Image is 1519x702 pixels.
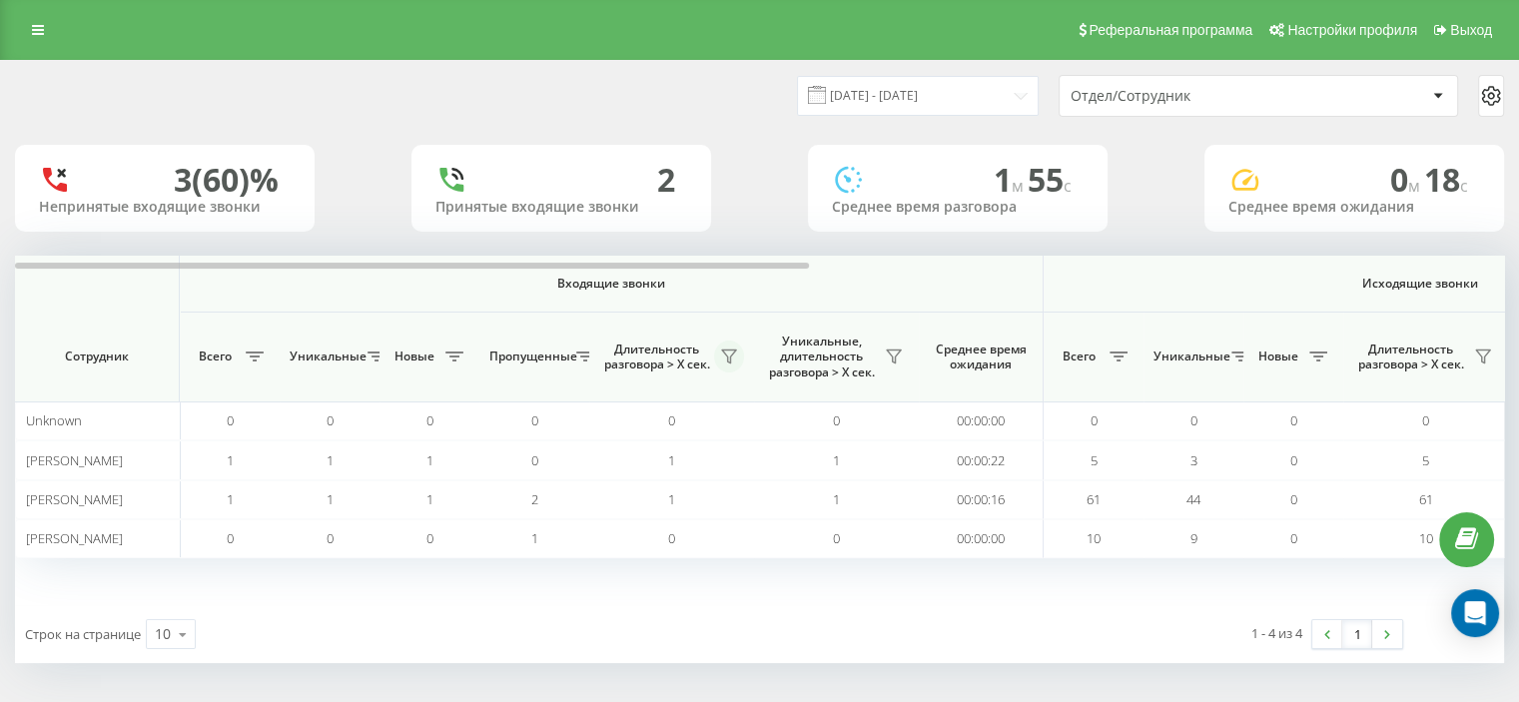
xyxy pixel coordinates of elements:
span: Выход [1450,22,1492,38]
span: 1 [426,451,433,469]
span: Сотрудник [32,349,162,364]
span: 0 [426,529,433,547]
span: c [1064,175,1072,197]
span: 5 [1422,451,1429,469]
span: 61 [1419,490,1433,508]
span: 61 [1087,490,1101,508]
td: 00:00:22 [919,440,1044,479]
span: 0 [227,411,234,429]
span: Среднее время ожидания [934,342,1028,372]
span: [PERSON_NAME] [26,490,123,508]
div: 10 [155,624,171,644]
div: Принятые входящие звонки [435,199,687,216]
span: 0 [327,529,334,547]
span: 0 [1190,411,1197,429]
div: 3 (60)% [174,161,279,199]
span: 0 [1290,529,1297,547]
span: 0 [531,451,538,469]
span: Уникальные, длительность разговора > Х сек. [764,334,879,380]
span: 0 [327,411,334,429]
span: [PERSON_NAME] [26,529,123,547]
span: 0 [531,411,538,429]
span: Всего [1054,349,1104,364]
span: Длительность разговора > Х сек. [599,342,714,372]
span: [PERSON_NAME] [26,451,123,469]
span: 0 [1290,451,1297,469]
span: Строк на странице [25,625,141,643]
td: 00:00:00 [919,401,1044,440]
span: 1 [227,451,234,469]
div: Среднее время разговора [832,199,1084,216]
span: Длительность разговора > Х сек. [1353,342,1468,372]
span: 0 [668,529,675,547]
span: м [1012,175,1028,197]
td: 00:00:16 [919,480,1044,519]
a: 1 [1342,620,1372,648]
span: 0 [833,411,840,429]
span: 1 [833,490,840,508]
span: c [1460,175,1468,197]
span: Пропущенные [489,349,570,364]
span: 0 [1290,411,1297,429]
div: Отдел/Сотрудник [1071,88,1309,105]
span: Уникальные [290,349,362,364]
span: 3 [1190,451,1197,469]
span: Всего [190,349,240,364]
span: 1 [327,451,334,469]
span: 10 [1087,529,1101,547]
span: Входящие звонки [232,276,991,292]
span: 1 [531,529,538,547]
span: Реферальная программа [1089,22,1252,38]
span: 1 [668,490,675,508]
span: 1 [327,490,334,508]
span: 0 [833,529,840,547]
span: 0 [426,411,433,429]
span: Уникальные [1153,349,1225,364]
span: 0 [1290,490,1297,508]
span: 0 [227,529,234,547]
span: Новые [1253,349,1303,364]
span: 5 [1091,451,1098,469]
span: Новые [389,349,439,364]
span: 1 [668,451,675,469]
span: 9 [1190,529,1197,547]
div: 1 - 4 из 4 [1251,623,1302,643]
span: м [1408,175,1424,197]
span: 55 [1028,158,1072,201]
span: 1 [426,490,433,508]
td: 00:00:00 [919,519,1044,558]
span: 1 [833,451,840,469]
div: Среднее время ожидания [1228,199,1480,216]
div: 2 [657,161,675,199]
span: 0 [1390,158,1424,201]
span: 1 [994,158,1028,201]
div: Open Intercom Messenger [1451,589,1499,637]
span: 1 [227,490,234,508]
span: 44 [1186,490,1200,508]
span: 10 [1419,529,1433,547]
span: 0 [668,411,675,429]
span: 0 [1091,411,1098,429]
span: 18 [1424,158,1468,201]
span: 2 [531,490,538,508]
span: Настройки профиля [1287,22,1417,38]
span: Unknown [26,411,82,429]
div: Непринятые входящие звонки [39,199,291,216]
span: 0 [1422,411,1429,429]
